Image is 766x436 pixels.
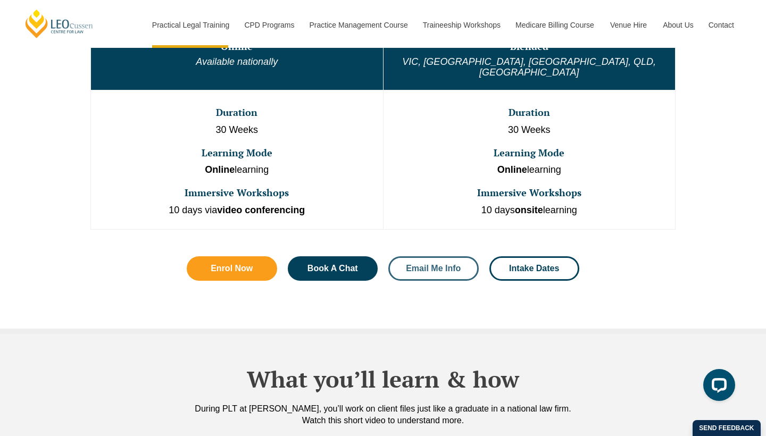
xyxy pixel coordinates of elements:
span: Intake Dates [509,264,559,273]
p: learning [385,163,675,177]
h3: Blended [385,41,675,52]
h3: Duration [385,107,675,118]
span: Book A Chat [307,264,358,273]
iframe: LiveChat chat widget [695,365,739,409]
a: Intake Dates [489,256,580,281]
div: During PLT at [PERSON_NAME], you’ll work on client files just like a graduate in a national law f... [80,403,686,426]
a: [PERSON_NAME] Centre for Law [24,9,95,39]
strong: Online [205,164,235,175]
span: Enrol Now [211,264,253,273]
a: Traineeship Workshops [415,2,507,48]
span: Email Me Info [406,264,461,273]
em: Available nationally [196,56,278,67]
strong: video conferencing [217,205,305,215]
a: Contact [701,2,742,48]
p: 10 days learning [385,204,675,217]
h3: Online [92,41,382,52]
p: 30 Weeks [92,123,382,137]
a: Email Me Info [388,256,479,281]
p: 10 days via [92,204,382,217]
a: Enrol Now [187,256,277,281]
a: Medicare Billing Course [507,2,602,48]
a: CPD Programs [236,2,301,48]
p: learning [92,163,382,177]
h3: Learning Mode [385,148,675,158]
strong: Online [497,164,527,175]
a: Practical Legal Training [144,2,237,48]
p: 30 Weeks [385,123,675,137]
strong: onsite [515,205,543,215]
h2: What you’ll learn & how [80,366,686,392]
h3: Immersive Workshops [385,188,675,198]
h3: Learning Mode [92,148,382,158]
h3: Duration [92,107,382,118]
a: Book A Chat [288,256,378,281]
a: Practice Management Course [302,2,415,48]
a: About Us [655,2,701,48]
a: Venue Hire [602,2,655,48]
h3: Immersive Workshops [92,188,382,198]
em: VIC, [GEOGRAPHIC_DATA], [GEOGRAPHIC_DATA], QLD, [GEOGRAPHIC_DATA] [402,56,656,78]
